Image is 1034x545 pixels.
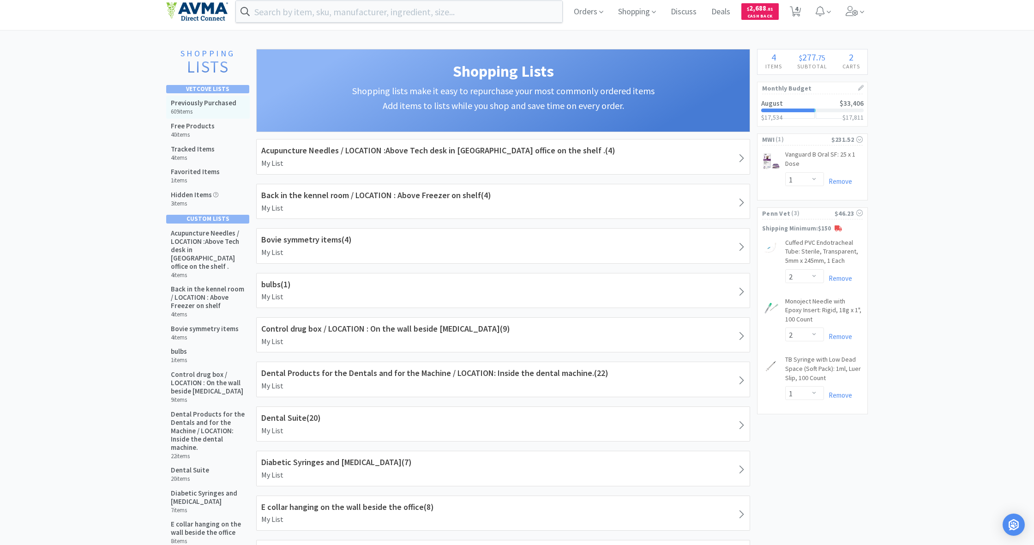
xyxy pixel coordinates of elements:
[171,325,239,333] h5: Bovie symmetry items
[789,53,835,62] div: .
[171,122,215,130] h5: Free Products
[761,113,782,121] span: $17,534
[171,272,245,279] h6: 4 items
[261,144,745,157] h1: Acupuncture Needles / LOCATION :Above Tech desk in [GEOGRAPHIC_DATA] office on the shelf . ( 4 )
[747,6,749,12] span: $
[831,134,863,145] div: $231.52
[757,94,867,126] a: August$33,406$17,534$17,811
[261,278,745,291] h1: bulbs ( 1 )
[261,247,745,259] p: My List
[166,119,250,142] a: Free Products 40items
[166,2,228,21] img: e4e33dab9f054f5782a47901c742baa9_102.png
[762,82,863,94] h1: Monthly Budget
[790,209,835,218] span: ( 3 )
[846,113,864,121] span: 17,811
[171,154,215,162] h6: 4 items
[785,355,863,386] a: TB Syringe with Low Dead Space (Soft Pack): 1ml, Luer Slip, 100 Count
[775,135,831,144] span: ( 1 )
[171,520,245,537] h5: E collar hanging on the wall beside the office
[171,357,187,364] h6: 1 items
[762,299,781,317] img: 3afd52248cf743388c3ab029db3dec3f_164169.png
[171,489,245,506] h5: Diabetic Syringes and [MEDICAL_DATA]
[785,150,863,172] a: Vanguard B Oral SF: 25 x 1 Dose
[256,139,750,174] a: Acupuncture Needles / LOCATION :Above Tech desk in [GEOGRAPHIC_DATA] office on the shelf .(4)My List
[171,99,236,107] h5: Previously Purchased
[171,396,245,404] h6: 9 items
[761,100,783,107] h2: August
[785,238,863,269] a: Cuffed PVC Endotracheal Tube: Sterile, Transparent, 5mm x 245mm, 1 Each
[747,4,773,12] span: 2,688
[256,496,750,531] a: E collar hanging on the wall beside the office(8)My List
[171,538,245,545] h6: 8 items
[786,9,805,17] a: 4
[256,184,750,219] a: Back in the kennel room / LOCATION : Above Freezer on shelf(4)My List
[171,347,187,356] h5: bulbs
[785,297,863,328] a: Monoject Needle with Epoxy Insert: Rigid, 18g x 1", 100 Count
[802,51,816,63] span: 277
[261,367,745,380] h1: Dental Products for the Dentals and for the Machine / LOCATION: Inside the dental machine. ( 22 )
[171,475,209,483] h6: 20 items
[261,233,745,247] h1: Bovie symmetry items ( 4 )
[171,191,218,199] h5: Hidden Items
[799,53,802,62] span: $
[1003,514,1025,536] div: Open Intercom Messenger
[256,406,750,442] a: Dental Suite(20)My List
[236,1,562,22] input: Search by item, sku, manufacturer, ingredient, size...
[708,8,734,16] a: Deals
[762,240,781,259] img: bf4e863ac6d94099b2fb70ea2f08849a_163383.png
[824,332,852,341] a: Remove
[835,208,863,218] div: $46.23
[261,425,745,437] p: My List
[824,177,852,186] a: Remove
[762,152,781,170] img: 0e65a45ffe1e425face62000465054f5_174366.png
[261,189,745,202] h1: Back in the kennel room / LOCATION : Above Freezer on shelf ( 4 )
[757,224,867,234] p: Shipping Minimum: $150
[171,311,245,318] h6: 4 items
[762,134,775,145] span: MWI
[256,317,750,352] a: Control drug box / LOCATION : On the wall beside [MEDICAL_DATA](9)My List
[171,131,215,139] h6: 40 items
[166,215,249,223] div: Custom Lists
[256,228,750,263] a: Bovie symmetry items(4)My List
[171,453,245,460] h6: 22 items
[171,108,236,115] h6: 609 items
[166,49,249,80] a: ShoppingLists
[261,157,745,170] p: My List
[171,168,220,176] h5: Favorited Items
[261,501,745,514] h1: E collar hanging on the wall beside the office ( 8 )
[849,51,854,63] span: 2
[171,145,215,153] h5: Tracked Items
[771,51,776,63] span: 4
[789,62,835,71] h4: Subtotal
[261,469,745,481] p: My List
[256,362,750,397] a: Dental Products for the Dentals and for the Machine / LOCATION: Inside the dental machine.(22)My ...
[824,274,852,283] a: Remove
[171,334,239,341] h6: 4 items
[261,202,745,214] p: My List
[766,6,773,12] span: . 81
[824,391,852,400] a: Remove
[261,514,745,526] p: My List
[171,200,218,207] h6: 3 items
[762,357,779,375] img: cbfee6d5a19c4018a06b026fd1908b04_330734.png
[261,380,745,392] p: My List
[171,410,245,452] h5: Dental Products for the Dentals and for the Machine / LOCATION: Inside the dental machine.
[261,456,745,469] h1: Diabetic Syringes and [MEDICAL_DATA] ( 7 )
[261,291,745,303] p: My List
[747,14,773,20] span: Cash Back
[171,466,209,474] h5: Dental Suite
[166,85,249,93] div: Vetcove Lists
[757,62,789,71] h4: Items
[266,84,740,113] h3: Shopping lists make it easy to repurchase your most commonly ordered items Add items to lists whi...
[171,177,220,184] h6: 1 items
[266,59,740,84] h1: Shopping Lists
[171,507,245,514] h6: 7 items
[261,322,745,336] h1: Control drug box / LOCATION : On the wall beside [MEDICAL_DATA] ( 9 )
[256,273,750,308] a: bulbs(1)My List
[171,49,245,58] h1: Shopping
[171,370,245,395] h5: Control drug box / LOCATION : On the wall beside [MEDICAL_DATA]
[835,62,867,71] h4: Carts
[171,58,245,76] h2: Lists
[840,99,864,108] span: $33,406
[171,229,245,271] h5: Acupuncture Needles / LOCATION :Above Tech desk in [GEOGRAPHIC_DATA] office on the shelf .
